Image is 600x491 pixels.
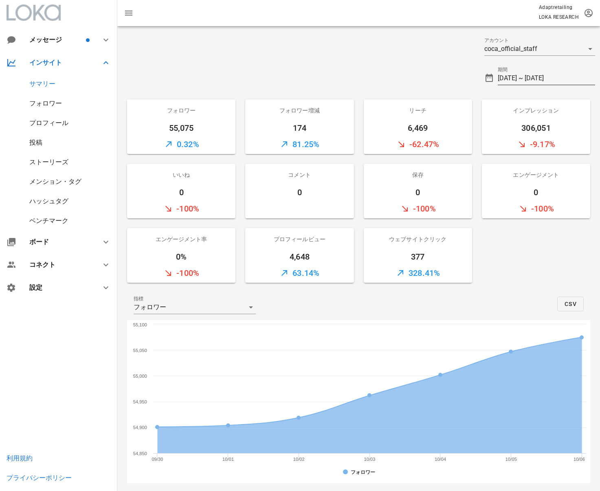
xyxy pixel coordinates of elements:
[564,301,577,307] span: CSV
[364,228,472,250] div: ウェブサイトクリック
[127,99,235,121] div: フォロワー
[127,228,235,250] div: エンゲージメント率
[364,164,472,186] div: 保存
[222,457,234,462] text: 10/01
[435,457,446,462] text: 10/04
[29,261,91,269] div: コネクト
[29,119,68,127] a: プロフィール
[133,425,147,430] text: 54,900
[505,457,517,462] text: 10/05
[364,134,472,154] div: -62.47%
[29,217,68,225] a: ベンチマーク
[557,297,584,311] button: CSV
[133,374,147,379] text: 55,000
[29,178,81,185] a: メンション・タグ
[539,13,579,21] p: LOKA RESEARCH
[127,199,235,218] div: -100%
[364,199,472,218] div: -100%
[134,304,166,311] div: フォロワー
[482,99,590,121] div: インプレッション
[29,59,91,66] div: インサイト
[539,3,579,11] p: Adaptretailing
[29,36,84,44] div: メッセージ
[134,301,256,314] div: 指標フォロワー
[7,474,72,482] a: プライバシーポリシー
[351,469,376,475] tspan: フォロワー
[29,158,68,166] a: ストーリーズ
[127,263,235,283] div: -100%
[29,80,55,88] a: サマリー
[245,121,354,134] div: 174
[133,348,147,353] text: 55,050
[364,99,472,121] div: リーチ
[482,186,590,199] div: 0
[133,322,147,327] text: 55,100
[29,99,62,107] a: フォロワー
[364,121,472,134] div: 6,469
[482,121,590,134] div: 306,051
[127,134,235,154] div: 0.32%
[245,263,354,283] div: 63.14%
[7,454,33,462] a: 利用規約
[364,186,472,199] div: 0
[245,99,354,121] div: フォロワー増減
[245,134,354,154] div: 81.25%
[482,199,590,218] div: -100%
[245,186,354,199] div: 0
[29,284,91,291] div: 設定
[127,164,235,186] div: いいね
[127,250,235,263] div: 0%
[293,457,305,462] text: 10/02
[86,38,90,42] span: バッジ
[482,134,590,154] div: -9.17%
[127,186,235,199] div: 0
[364,457,375,462] text: 10/03
[245,228,354,250] div: プロフィールビュー
[245,164,354,186] div: コメント
[127,121,235,134] div: 55,075
[484,45,537,53] div: coca_official_staff
[152,457,163,462] text: 09/30
[29,139,42,146] a: 投稿
[133,399,147,404] text: 54,950
[482,164,590,186] div: エンゲージメント
[364,250,472,263] div: 377
[245,250,354,263] div: 4,648
[133,451,147,456] text: 54,850
[484,42,595,55] div: アカウントcoca_official_staff
[574,457,585,462] text: 10/06
[364,263,472,283] div: 328.41%
[29,238,91,246] div: ボード
[29,197,68,205] a: ハッシュタグ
